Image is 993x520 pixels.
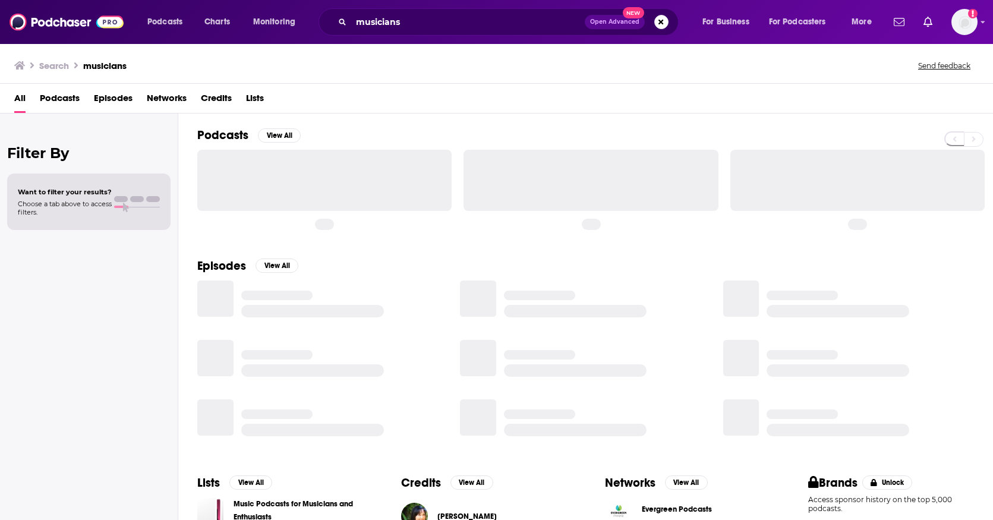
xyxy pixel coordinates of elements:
a: PodcastsView All [197,128,301,143]
a: EpisodesView All [197,259,298,273]
div: Search podcasts, credits, & more... [330,8,690,36]
button: Unlock [862,475,913,490]
h2: Lists [197,475,220,490]
button: View All [450,475,493,490]
button: open menu [694,12,764,31]
img: Podchaser - Follow, Share and Rate Podcasts [10,11,124,33]
a: Credits [201,89,232,113]
button: Show profile menu [951,9,978,35]
h2: Podcasts [197,128,248,143]
span: Want to filter your results? [18,188,112,196]
a: Podcasts [40,89,80,113]
span: Charts [204,14,230,30]
a: Show notifications dropdown [919,12,937,32]
span: Podcasts [147,14,182,30]
span: Logged in as billthrelkeld [951,9,978,35]
h2: Episodes [197,259,246,273]
a: Charts [197,12,237,31]
h2: Filter By [7,144,171,162]
button: open menu [843,12,887,31]
span: Open Advanced [590,19,639,25]
h2: Credits [401,475,441,490]
span: Monitoring [253,14,295,30]
span: New [623,7,644,18]
button: Send feedback [915,61,974,71]
svg: Add a profile image [968,9,978,18]
span: More [852,14,872,30]
button: View All [665,475,708,490]
a: Episodes [94,89,133,113]
button: open menu [761,12,843,31]
h3: Search [39,60,69,71]
a: Lists [246,89,264,113]
button: open menu [245,12,311,31]
span: Choose a tab above to access filters. [18,200,112,216]
a: All [14,89,26,113]
span: Evergreen Podcasts [642,505,712,514]
button: open menu [139,12,198,31]
span: For Business [702,14,749,30]
a: CreditsView All [401,475,493,490]
a: Networks [147,89,187,113]
h2: Networks [605,475,655,490]
img: User Profile [951,9,978,35]
button: View All [256,259,298,273]
span: For Podcasters [769,14,826,30]
button: View All [229,475,272,490]
h2: Brands [808,475,858,490]
a: Show notifications dropdown [889,12,909,32]
input: Search podcasts, credits, & more... [351,12,585,31]
h3: musicians [83,60,127,71]
button: Open AdvancedNew [585,15,645,29]
a: ListsView All [197,475,272,490]
a: NetworksView All [605,475,708,490]
button: View All [258,128,301,143]
p: Access sponsor history on the top 5,000 podcasts. [808,495,974,513]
